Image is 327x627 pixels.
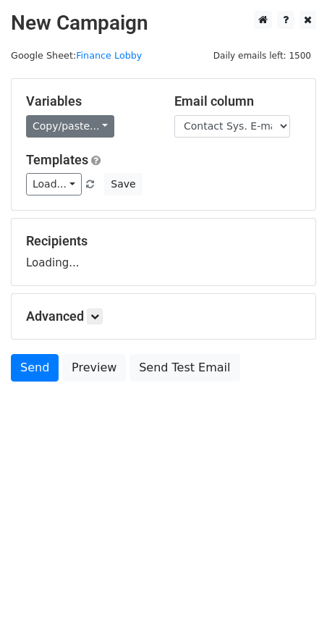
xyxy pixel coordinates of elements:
a: Send [11,354,59,382]
iframe: Chat Widget [255,557,327,627]
button: Save [104,173,142,195]
h5: Email column [174,93,301,109]
a: Daily emails left: 1500 [208,50,316,61]
h5: Variables [26,93,153,109]
a: Send Test Email [129,354,239,382]
small: Google Sheet: [11,50,142,61]
h5: Advanced [26,308,301,324]
a: Finance Lobby [76,50,142,61]
a: Load... [26,173,82,195]
a: Preview [62,354,126,382]
a: Templates [26,152,88,167]
h5: Recipients [26,233,301,249]
span: Daily emails left: 1500 [208,48,316,64]
a: Copy/paste... [26,115,114,138]
h2: New Campaign [11,11,316,35]
div: Loading... [26,233,301,271]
